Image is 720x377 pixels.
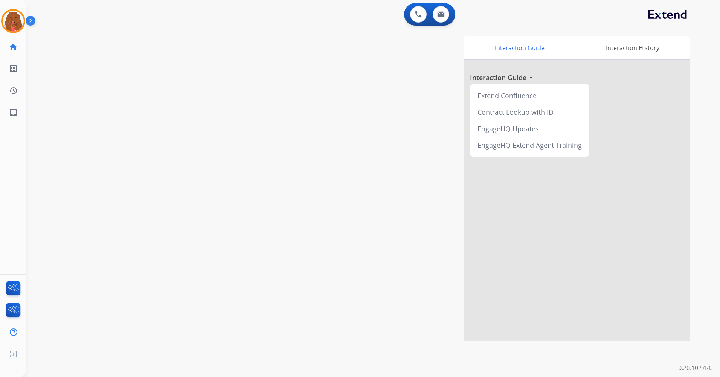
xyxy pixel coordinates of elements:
[9,108,18,117] mat-icon: inbox
[473,104,586,120] div: Contract Lookup with ID
[9,86,18,95] mat-icon: history
[473,87,586,104] div: Extend Confluence
[473,137,586,154] div: EngageHQ Extend Agent Training
[473,120,586,137] div: EngageHQ Updates
[575,36,690,59] div: Interaction History
[9,43,18,52] mat-icon: home
[464,36,575,59] div: Interaction Guide
[3,11,24,32] img: avatar
[9,64,18,73] mat-icon: list_alt
[678,363,712,372] p: 0.20.1027RC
